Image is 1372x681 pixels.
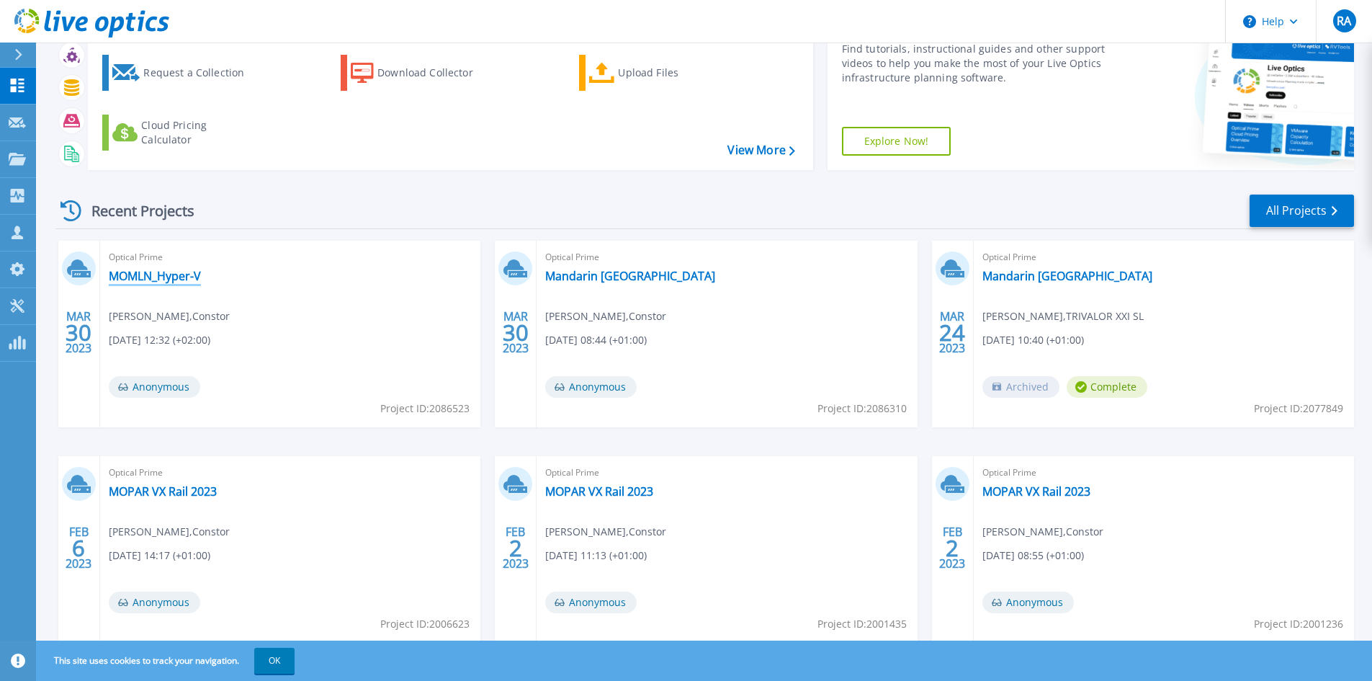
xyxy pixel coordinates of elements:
span: [PERSON_NAME] , Constor [982,524,1103,540]
a: Mandarin [GEOGRAPHIC_DATA] [982,269,1152,283]
a: Upload Files [579,55,740,91]
span: Optical Prime [109,249,472,265]
span: [DATE] 14:17 (+01:00) [109,548,210,564]
span: Archived [982,376,1059,398]
span: Optical Prime [545,249,908,265]
span: 2 [509,542,522,554]
span: Project ID: 2086523 [380,401,470,417]
div: Recent Projects [55,193,214,228]
span: 6 [72,542,85,554]
span: This site uses cookies to track your navigation. [40,648,295,674]
span: [DATE] 08:55 (+01:00) [982,548,1084,564]
span: [DATE] 10:40 (+01:00) [982,332,1084,348]
a: MOPAR VX Rail 2023 [109,484,217,499]
div: Upload Files [618,58,733,87]
span: [DATE] 08:44 (+01:00) [545,332,647,348]
a: Mandarin [GEOGRAPHIC_DATA] [545,269,715,283]
span: 30 [66,326,91,339]
span: Project ID: 2006623 [380,616,470,632]
span: Anonymous [545,376,637,398]
span: Anonymous [109,592,200,613]
div: MAR 2023 [938,306,966,359]
div: FEB 2023 [65,522,92,574]
div: MAR 2023 [502,306,529,359]
span: Optical Prime [545,465,908,481]
span: [PERSON_NAME] , Constor [109,524,230,540]
a: Explore Now! [842,127,951,156]
span: [PERSON_NAME] , TRIVALOR XXI SL [982,308,1144,324]
span: Project ID: 2001435 [817,616,907,632]
div: MAR 2023 [65,306,92,359]
span: 2 [946,542,959,554]
span: RA [1337,15,1351,27]
span: [DATE] 11:13 (+01:00) [545,548,647,564]
span: [DATE] 12:32 (+02:00) [109,332,210,348]
span: Project ID: 2077849 [1254,401,1343,417]
span: 30 [503,326,529,339]
span: Project ID: 2086310 [817,401,907,417]
div: Request a Collection [143,58,259,87]
div: FEB 2023 [938,522,966,574]
div: FEB 2023 [502,522,529,574]
a: Cloud Pricing Calculator [102,115,263,151]
span: Anonymous [545,592,637,613]
span: Anonymous [109,376,200,398]
a: Download Collector [341,55,501,91]
a: Request a Collection [102,55,263,91]
span: Optical Prime [109,465,472,481]
div: Cloud Pricing Calculator [141,118,256,147]
span: [PERSON_NAME] , Constor [109,308,230,324]
a: View More [727,143,794,157]
span: Anonymous [982,592,1074,613]
span: Optical Prime [982,465,1345,481]
a: MOMLN_Hyper-V [109,269,201,283]
span: [PERSON_NAME] , Constor [545,524,666,540]
span: Complete [1067,376,1147,398]
span: 24 [939,326,965,339]
a: MOPAR VX Rail 2023 [545,484,653,499]
div: Find tutorials, instructional guides and other support videos to help you make the most of your L... [842,42,1111,85]
a: MOPAR VX Rail 2023 [982,484,1090,499]
div: Download Collector [377,58,493,87]
button: OK [254,648,295,674]
a: All Projects [1250,195,1354,227]
span: Project ID: 2001236 [1254,616,1343,632]
span: [PERSON_NAME] , Constor [545,308,666,324]
span: Optical Prime [982,249,1345,265]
